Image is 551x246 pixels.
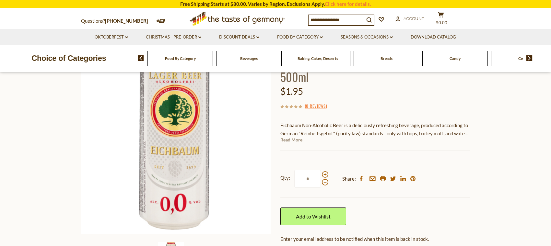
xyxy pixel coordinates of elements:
[280,174,290,182] strong: Qty:
[298,56,338,61] a: Baking, Cakes, Desserts
[240,56,258,61] a: Beverages
[277,34,323,41] a: Food By Category
[395,15,424,22] a: Account
[280,235,470,243] div: Enter your email address to be notified when this item is back in stock.
[431,12,451,28] button: $0.00
[165,56,196,61] a: Food By Category
[305,103,327,109] span: ( )
[342,175,356,183] span: Share:
[450,56,461,61] a: Candy
[436,20,447,25] span: $0.00
[81,17,153,25] p: Questions?
[280,86,303,97] span: $1.95
[341,34,393,41] a: Seasons & Occasions
[95,34,128,41] a: Oktoberfest
[280,121,470,138] p: Eichbaum Non-Alcoholic Beer is a deliciously refreshing beverage, produced according to German "R...
[404,16,424,21] span: Account
[219,34,259,41] a: Discount Deals
[411,34,456,41] a: Download Catalog
[81,45,271,234] img: Eichbaum Non-Alcoholic Lager Beer in Can 500ml
[146,34,201,41] a: Christmas - PRE-ORDER
[381,56,393,61] a: Breads
[138,55,144,61] img: previous arrow
[526,55,533,61] img: next arrow
[105,18,148,24] a: [PHONE_NUMBER]
[280,207,346,225] a: Add to Wishlist
[294,170,321,188] input: Qty:
[306,103,326,110] a: 0 Reviews
[325,1,371,7] a: Click here for details.
[280,137,302,143] a: Read More
[518,56,529,61] a: Cereal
